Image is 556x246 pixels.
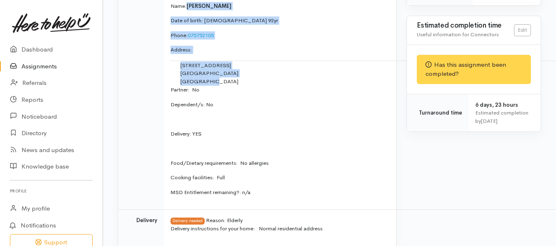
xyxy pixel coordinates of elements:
h3: Estimated completion time [417,22,514,30]
span: [PERSON_NAME] [187,2,231,9]
div: Has this assignment been completed? [417,55,531,84]
h6: Profile [10,185,93,197]
span: Reason: Elderly [206,217,243,224]
a: 075752105 [188,32,214,39]
a: Edit [514,24,531,36]
td: Turnaround time [407,94,469,131]
span: 6 days, 23 hours [475,101,518,108]
time: [DATE] [481,117,498,124]
span: Delivery needed [171,218,205,224]
span: Useful information for Connectors [417,31,499,38]
div: Estimated completion by [475,109,531,125]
